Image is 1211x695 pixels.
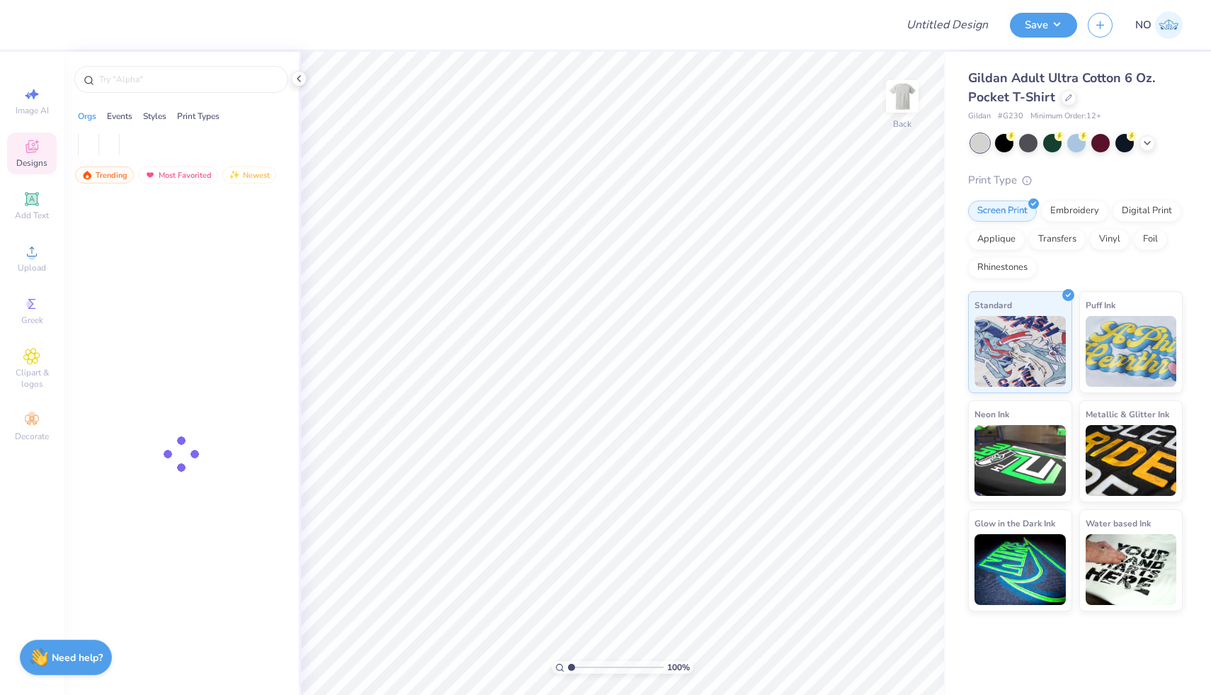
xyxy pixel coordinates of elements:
span: Decorate [15,431,49,442]
div: Orgs [78,110,96,123]
div: Screen Print [968,200,1037,222]
span: 100 % [667,661,690,674]
span: Minimum Order: 12 + [1030,111,1101,123]
div: Back [893,118,911,130]
img: Standard [974,316,1066,387]
span: Greek [21,315,43,326]
div: Foil [1134,229,1167,250]
img: Back [888,82,916,111]
span: # G230 [998,111,1023,123]
span: Water based Ink [1086,516,1151,531]
div: Print Type [968,172,1183,188]
div: Embroidery [1041,200,1108,222]
input: Try "Alpha" [98,72,279,86]
img: Nicolette Ober [1155,11,1183,39]
span: Puff Ink [1086,298,1115,312]
span: Glow in the Dark Ink [974,516,1055,531]
span: Image AI [16,105,49,116]
button: Save [1010,13,1077,38]
span: Clipart & logos [7,367,57,390]
img: Water based Ink [1086,534,1177,605]
span: Gildan Adult Ultra Cotton 6 Oz. Pocket T-Shirt [968,69,1155,106]
div: Styles [143,110,166,123]
img: Glow in the Dark Ink [974,534,1066,605]
div: Most Favorited [138,166,218,183]
span: Metallic & Glitter Ink [1086,407,1169,422]
span: Add Text [15,210,49,221]
span: NO [1135,17,1152,33]
img: Neon Ink [974,425,1066,496]
div: Newest [222,166,276,183]
img: Metallic & Glitter Ink [1086,425,1177,496]
div: Digital Print [1113,200,1181,222]
div: Rhinestones [968,257,1037,278]
strong: Need help? [52,651,103,665]
img: most_fav.gif [144,170,156,180]
img: trending.gif [81,170,93,180]
span: Standard [974,298,1012,312]
span: Neon Ink [974,407,1009,422]
div: Applique [968,229,1025,250]
div: Vinyl [1090,229,1130,250]
input: Untitled Design [895,11,999,39]
span: Gildan [968,111,991,123]
div: Trending [75,166,134,183]
span: Designs [16,157,47,169]
div: Transfers [1029,229,1086,250]
a: NO [1135,11,1183,39]
span: Upload [18,262,46,273]
img: Puff Ink [1086,316,1177,387]
img: Newest.gif [229,170,240,180]
div: Events [107,110,132,123]
div: Print Types [177,110,220,123]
